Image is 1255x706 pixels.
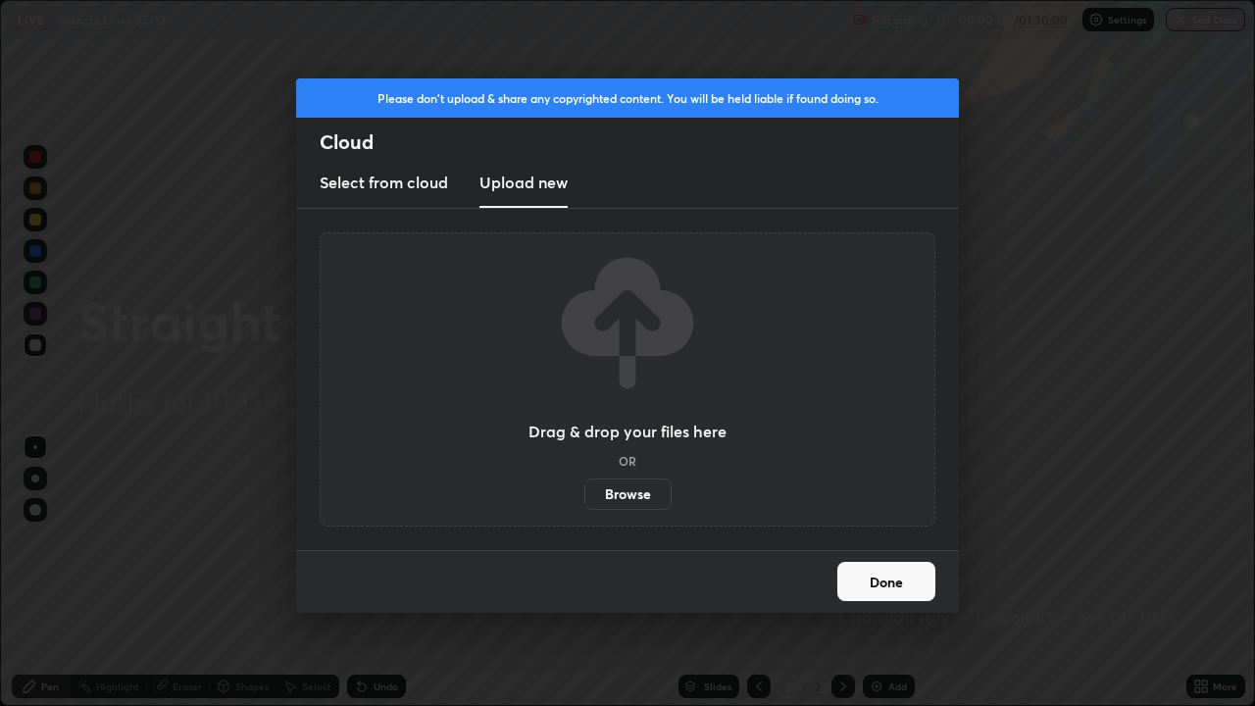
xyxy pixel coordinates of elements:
button: Done [837,562,935,601]
h3: Select from cloud [320,171,448,194]
h3: Upload new [479,171,568,194]
h3: Drag & drop your files here [528,424,727,439]
h2: Cloud [320,129,959,155]
div: Please don't upload & share any copyrighted content. You will be held liable if found doing so. [296,78,959,118]
h5: OR [619,455,636,467]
